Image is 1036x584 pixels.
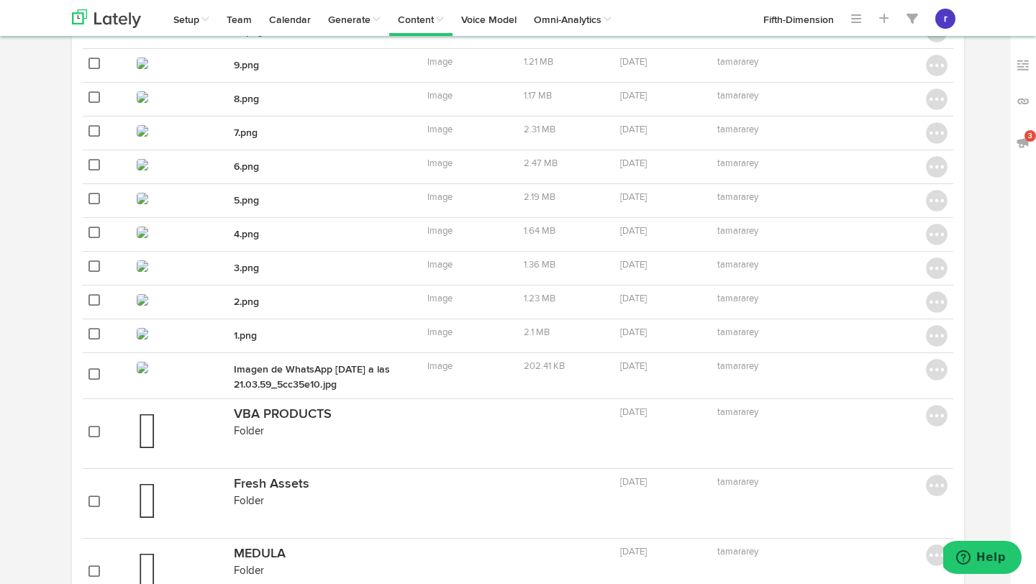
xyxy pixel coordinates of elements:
span: 1.64 MB [524,227,555,236]
span: tamararey [717,227,758,236]
span: Folder [234,426,264,437]
a: 2.png [234,297,259,307]
img: icon_menu_button.svg [926,224,948,245]
button: r [935,9,955,29]
a: 8.png [234,94,259,104]
img: icon_menu_button.svg [926,88,948,110]
span: tamararey [717,294,758,304]
iframe: Opens a widget where you can find more information [943,541,1022,577]
img: icon_menu_button.svg [926,544,948,566]
span: tamararey [717,328,758,337]
img: LfNwIf6wRaqwPSNkMLwz [137,227,148,238]
img: icon_menu_button.svg [926,156,948,178]
span: 2.31 MB [524,125,555,134]
span: tamararey [717,547,758,557]
span: 1.36 MB [524,260,555,270]
a: 9.png [234,60,259,70]
span: tamararey [717,58,758,67]
span: Image [427,193,453,202]
img: announcements_off.svg [1016,135,1030,150]
span: Image [427,227,453,236]
span: 2.1 MB [524,328,550,337]
span: tamararey [717,260,758,270]
img: icon_menu_button.svg [926,325,948,347]
span: 1.23 MB [524,294,555,304]
span: [DATE] [620,362,647,371]
span: 2.47 MB [524,159,558,168]
img: 5j7B6Y2TjCDNnkk94zVo [137,328,148,339]
span: tamararey [717,362,758,371]
a: Imagen de WhatsApp [DATE] a las 21.03.59_5cc35e10.jpg [234,365,390,390]
img: logo_lately_bg_light.svg [72,9,141,28]
img: 4oiZyDJzQLm3PuLAI2NR [137,91,148,103]
img: icon_menu_button.svg [926,55,948,76]
span: tamararey [717,125,758,134]
span: [DATE] [620,408,647,417]
span: Image [427,328,453,337]
span: [DATE] [620,58,647,67]
span: [DATE] [620,125,647,134]
span: Image [427,362,453,371]
img: keywords_off.svg [1016,58,1030,73]
span: Image [427,91,453,101]
img: A2csvhYQTHqABG8TN9vC [137,125,148,137]
strong: Fresh Assets [234,478,309,491]
a: 7.png [234,128,258,138]
a: 5.png [234,196,259,206]
img: icon_menu_button.svg [926,291,948,313]
a: 1.png [234,331,257,341]
span: 3 [1024,130,1036,142]
img: icon_menu_button.svg [926,405,948,426]
img: icon_menu_button.svg [926,475,948,496]
img: icon_menu_button.svg [926,190,948,211]
span: [DATE] [620,294,647,304]
img: icon_menu_button.svg [926,359,948,380]
span: [DATE] [620,260,647,270]
span: [DATE] [620,227,647,236]
img: icon_menu_button.svg [926,122,948,144]
span: tamararey [717,91,758,101]
span: tamararey [717,193,758,202]
span: Image [427,125,453,134]
span: [DATE] [620,91,647,101]
img: 1k5BXq7MRou2bIH22KQ6 [137,58,148,69]
span: [DATE] [620,328,647,337]
span: 2.19 MB [524,193,555,202]
span: Image [427,159,453,168]
img: links_off.svg [1016,94,1030,109]
span: [DATE] [620,547,647,557]
a: 4.png [234,229,259,239]
span: 1.21 MB [524,58,553,67]
span: [DATE] [620,159,647,168]
img: p6pwyJNJRbaFysFIKoFl [137,294,148,306]
span: tamararey [717,408,758,417]
span: [DATE] [620,478,647,487]
a: 6.png [234,162,259,172]
img: IKapLW84QwmsJRBT9KZr [137,362,148,373]
a: 3.png [234,263,259,273]
span: 202.41 KB [524,362,565,371]
span: Image [427,260,453,270]
span: 1.17 MB [524,91,552,101]
img: G7zQNot4Ti2zxln7dnq7 [137,159,148,170]
img: 7kl8sQHTQ2WREOCRmIwF [137,193,148,204]
span: Image [427,58,453,67]
span: [DATE] [620,193,647,202]
strong: MEDULA [234,547,286,560]
span: Folder [234,496,264,506]
span: Image [427,294,453,304]
img: icon_menu_button.svg [926,257,948,279]
img: n0gTdnrRRS2DMEvBKN3g [137,260,148,272]
span: tamararey [717,159,758,168]
span: tamararey [717,478,758,487]
span: Folder [234,565,264,576]
strong: VBA PRODUCTS [234,408,332,421]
